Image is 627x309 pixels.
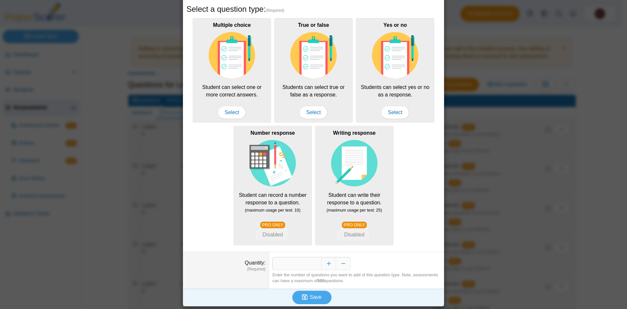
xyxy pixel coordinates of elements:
a: PRO ONLY [342,222,367,228]
div: Student can write their response to a question. [315,126,394,245]
b: Multiple choice [213,22,251,28]
b: Number response [250,130,295,136]
button: Save [292,291,331,304]
b: Yes or no [383,22,407,28]
span: Select [218,106,246,119]
b: Writing response [333,130,376,136]
img: item-type-multiple-choice.svg [209,32,255,78]
span: Disabled [344,232,364,237]
dfn: (Required) [186,266,265,272]
span: Select [299,106,328,119]
span: Save [310,294,321,300]
small: (maximum usage per test: 10) [245,208,300,213]
small: (maximum usage per test: 25) [327,208,382,213]
img: item-type-multiple-choice.svg [290,32,337,78]
button: Increase [321,257,336,270]
label: Quantity [245,260,265,266]
div: Student can select one or more correct answers. [193,18,271,123]
span: Disabled [263,232,283,237]
div: Students can select true or false as a response. [274,18,353,123]
button: Decrease [336,257,351,270]
span: Select [381,106,409,119]
img: item-type-writing-response.svg [331,140,378,186]
span: (Required) [266,8,284,13]
b: 500 [317,278,325,283]
div: Student can record a number response to a question. [233,126,312,245]
b: True or false [298,22,329,28]
button: Number response Student can record a number response to a question. (maximum usage per test: 10) ... [256,228,290,241]
div: Students can select yes or no as a response. [356,18,434,123]
a: PRO ONLY [260,222,285,228]
img: item-type-multiple-choice.svg [372,32,418,78]
div: Enter the number of questions you want to add of this question type. Note, assessments can have a... [272,272,441,284]
img: item-type-number-response.svg [249,140,296,186]
h5: Select a question type: [186,4,441,15]
button: Writing response Student can write their response to a question. (maximum usage per test: 25) PRO... [337,228,371,241]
